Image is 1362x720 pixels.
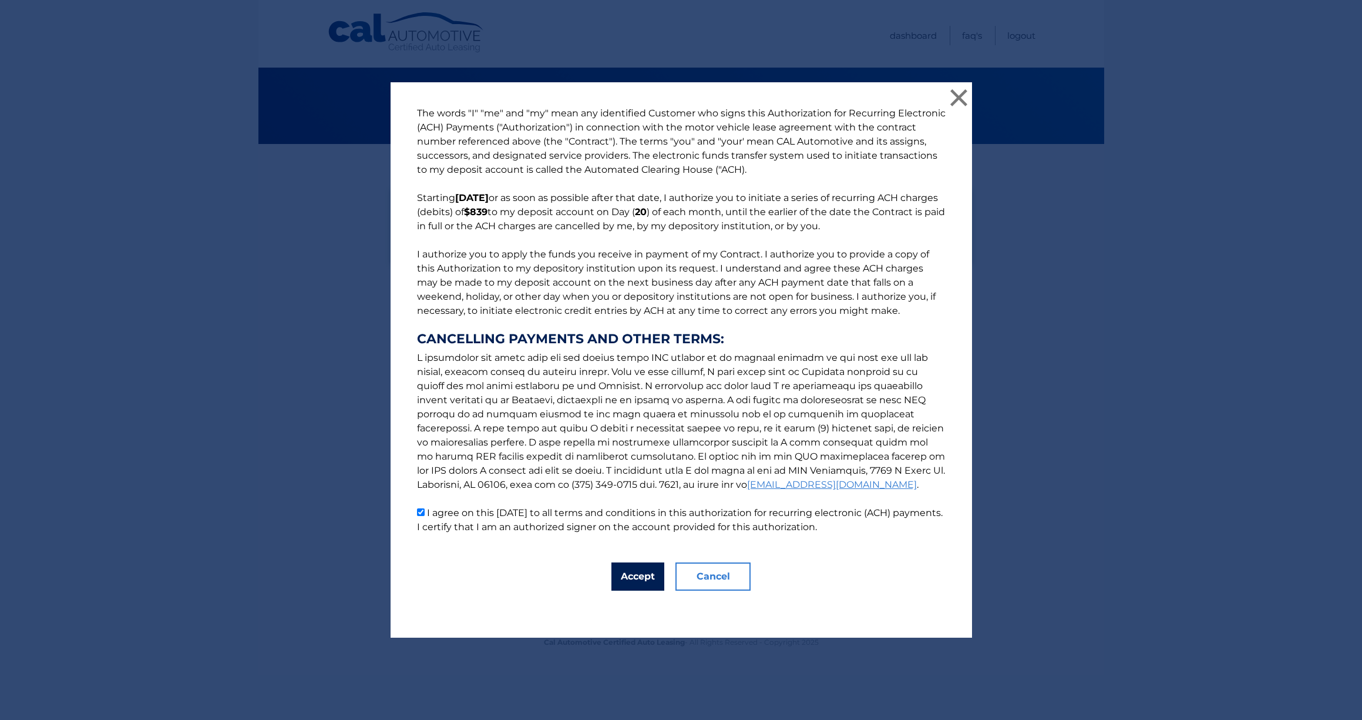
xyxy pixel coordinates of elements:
button: Cancel [675,562,751,591]
button: × [947,86,971,109]
p: The words "I" "me" and "my" mean any identified Customer who signs this Authorization for Recurri... [405,106,957,534]
a: [EMAIL_ADDRESS][DOMAIN_NAME] [747,479,917,490]
button: Accept [611,562,664,591]
b: [DATE] [455,192,489,203]
b: $839 [464,206,487,217]
strong: CANCELLING PAYMENTS AND OTHER TERMS: [417,332,946,346]
label: I agree on this [DATE] to all terms and conditions in this authorization for recurring electronic... [417,507,943,533]
b: 20 [635,206,647,217]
